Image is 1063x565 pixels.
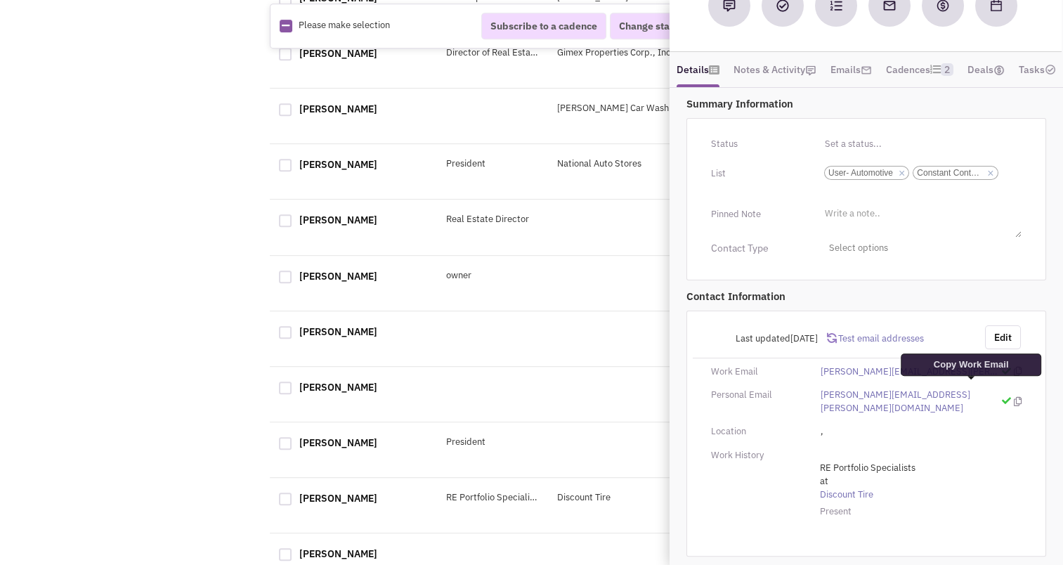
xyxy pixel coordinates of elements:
input: Set a status... [821,133,1022,155]
img: TaskCount.png [1045,64,1056,75]
a: [PERSON_NAME] [299,158,377,171]
input: ×User- Automotive×Constant Contact Email [824,183,855,197]
div: President [437,436,549,449]
a: × [899,167,905,180]
span: Please make selection [299,20,390,32]
div: Director of Real Estate &amp; Construction [437,46,549,60]
a: Notes & Activity [733,59,816,80]
span: Test email addresses [837,332,924,344]
span: Select options [821,238,1022,259]
div: Real Estate Director [437,213,549,226]
span: Constant Contact Email [917,167,984,179]
div: owner [437,269,549,282]
a: Details [677,59,719,80]
div: Work History [702,449,811,462]
a: [PERSON_NAME] [299,47,377,60]
div: Contact Type [702,241,811,255]
a: [PERSON_NAME] [299,381,377,394]
img: icon-email-active-16.png [861,65,872,76]
span: at [820,462,1045,504]
div: Pinned Note [702,203,811,226]
div: , [811,425,1031,439]
a: Deals [967,59,1005,80]
img: icon-note.png [805,65,816,76]
div: Discount Tire [548,491,715,505]
div: List [702,162,811,185]
div: Work Email [702,365,811,379]
a: × [987,167,993,180]
span: RE Portfolio Specialists [820,462,1045,475]
span: 2 [941,63,953,76]
a: [PERSON_NAME] [299,325,377,338]
div: President [437,157,549,171]
span: [DATE] [790,332,818,344]
img: icon-dealamount.png [993,65,1005,76]
div: Last updated [702,325,827,352]
p: Summary Information [686,96,1046,111]
div: Status [702,133,811,155]
a: Emails [830,59,872,80]
a: [PERSON_NAME] [299,103,377,115]
a: [PERSON_NAME] [299,270,377,282]
p: Contact Information [686,289,1046,304]
a: [PERSON_NAME] [299,492,377,505]
a: [PERSON_NAME][EMAIL_ADDRESS][PERSON_NAME][DOMAIN_NAME] [821,365,998,379]
div: Copy Work Email [901,353,1041,376]
img: Rectangle.png [280,20,292,32]
div: National Auto Stores [548,157,715,171]
div: RE Portfolio Specialists [437,491,549,505]
a: Tasks [1019,59,1056,80]
a: [PERSON_NAME] [299,436,377,449]
div: Gimex Properties Corp., Inc. [548,46,715,60]
a: [PERSON_NAME] [299,547,377,560]
button: Subscribe to a cadence [481,13,606,39]
a: [PERSON_NAME][EMAIL_ADDRESS][PERSON_NAME][DOMAIN_NAME] [821,389,998,415]
span: User- Automotive [828,167,895,179]
a: Discount Tire [820,488,1045,502]
span: Present [820,505,852,517]
div: Personal Email [702,389,811,402]
div: Location [702,425,811,439]
a: Cadences [886,59,953,80]
button: Edit [985,325,1021,349]
a: [PERSON_NAME] [299,214,377,226]
div: [PERSON_NAME] Car Wash [548,102,715,115]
